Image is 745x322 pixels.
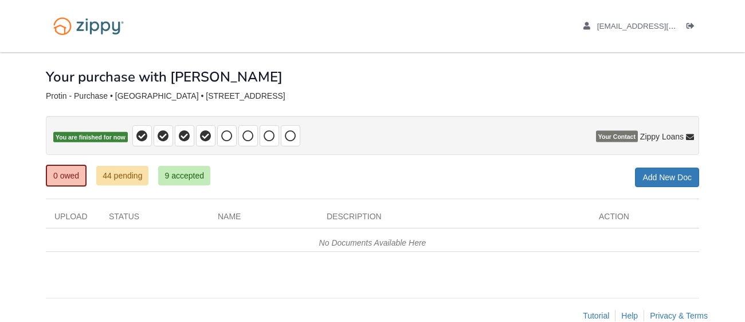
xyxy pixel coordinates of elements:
img: Logo [46,11,131,41]
div: Action [590,211,699,228]
a: Add New Doc [635,168,699,187]
em: No Documents Available Here [319,238,426,247]
a: 9 accepted [158,166,210,185]
span: Your Contact [596,131,638,142]
a: 0 owed [46,165,87,187]
span: Zippy Loans [640,131,684,142]
span: You are finished for now [53,132,128,143]
a: Help [621,311,638,320]
div: Status [100,211,209,228]
span: dinaprotin@gmail.com [597,22,728,30]
div: Description [318,211,590,228]
div: Name [209,211,318,228]
a: edit profile [583,22,728,33]
a: Tutorial [583,311,609,320]
h1: Your purchase with [PERSON_NAME] [46,69,283,84]
div: Upload [46,211,100,228]
a: Log out [687,22,699,33]
div: Protin - Purchase • [GEOGRAPHIC_DATA] • [STREET_ADDRESS] [46,91,699,101]
a: Privacy & Terms [650,311,708,320]
a: 44 pending [96,166,148,185]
